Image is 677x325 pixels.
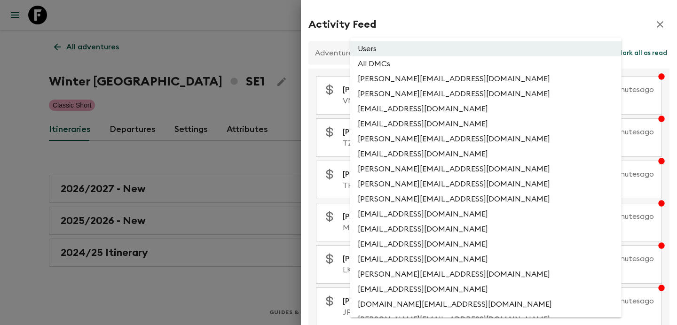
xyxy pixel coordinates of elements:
li: [EMAIL_ADDRESS][DOMAIN_NAME] [350,101,622,116]
li: [PERSON_NAME][EMAIL_ADDRESS][DOMAIN_NAME] [350,192,622,207]
li: [PERSON_NAME][EMAIL_ADDRESS][DOMAIN_NAME] [350,132,622,147]
li: [EMAIL_ADDRESS][DOMAIN_NAME] [350,252,622,267]
li: [PERSON_NAME][EMAIL_ADDRESS][DOMAIN_NAME] [350,71,622,86]
li: [PERSON_NAME][EMAIL_ADDRESS][DOMAIN_NAME] [350,177,622,192]
li: [PERSON_NAME][EMAIL_ADDRESS][DOMAIN_NAME] [350,267,622,282]
li: [EMAIL_ADDRESS][DOMAIN_NAME] [350,116,622,132]
li: [EMAIL_ADDRESS][DOMAIN_NAME] [350,147,622,162]
li: [DOMAIN_NAME][EMAIL_ADDRESS][DOMAIN_NAME] [350,297,622,312]
li: [EMAIL_ADDRESS][DOMAIN_NAME] [350,237,622,252]
li: [EMAIL_ADDRESS][DOMAIN_NAME] [350,222,622,237]
li: [PERSON_NAME][EMAIL_ADDRESS][DOMAIN_NAME] [350,86,622,101]
li: All DMCs [350,56,622,71]
li: [PERSON_NAME][EMAIL_ADDRESS][DOMAIN_NAME] [350,162,622,177]
li: Users [350,41,622,56]
li: [EMAIL_ADDRESS][DOMAIN_NAME] [350,207,622,222]
li: [EMAIL_ADDRESS][DOMAIN_NAME] [350,282,622,297]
